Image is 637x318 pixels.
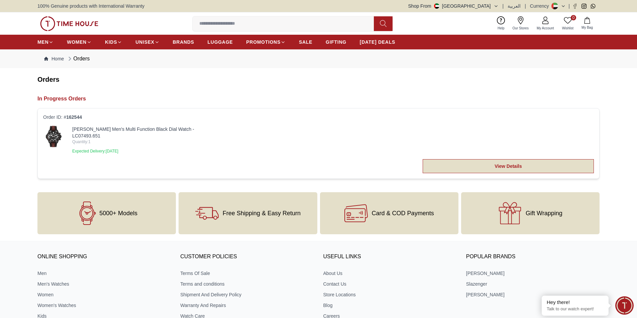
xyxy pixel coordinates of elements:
[246,36,286,48] a: PROMOTIONS
[173,39,194,45] span: BRANDS
[135,36,159,48] a: UNISEX
[547,306,604,312] p: Talk to our watch expert!
[72,148,221,154] p: Expected Delivery: [DATE]
[135,39,154,45] span: UNISEX
[180,252,314,262] h3: CUSTOMER POLICIES
[180,291,314,298] a: Shipment And Delivery Policy
[37,3,144,9] span: 100% Genuine products with International Warranty
[434,3,439,9] img: United Arab Emirates
[37,281,171,287] a: Men's Watches
[180,302,314,309] a: Warranty And Repairs
[67,39,87,45] span: WOMEN
[208,39,233,45] span: LUGGAGE
[37,75,600,84] h2: Orders
[43,126,64,147] img: ...
[423,159,594,173] a: View Details
[547,299,604,306] div: Hey there!
[67,36,92,48] a: WOMEN
[37,291,171,298] a: Women
[466,270,600,277] a: [PERSON_NAME]
[495,26,507,31] span: Help
[37,49,600,68] nav: Breadcrumb
[180,270,314,277] a: Terms Of Sale
[615,296,634,315] div: Chat Widget
[323,291,457,298] a: Store Locations
[372,210,434,217] span: Card & COD Payments
[534,26,557,31] span: My Account
[572,4,577,9] a: Facebook
[360,39,395,45] span: [DATE] DEALS
[326,39,346,45] span: GIFTING
[568,3,570,9] span: |
[37,302,171,309] a: Women's Watches
[559,26,576,31] span: Wishlist
[43,114,82,120] span: Order ID: #
[105,36,122,48] a: KIDS
[323,302,457,309] a: Blog
[503,3,504,9] span: |
[326,36,346,48] a: GIFTING
[466,291,600,298] a: [PERSON_NAME]
[323,252,457,262] h3: USEFUL LINKS
[37,39,48,45] span: MEN
[246,39,281,45] span: PROMOTIONS
[173,36,194,48] a: BRANDS
[299,39,312,45] span: SALE
[323,281,457,287] a: Contact Us
[530,3,552,9] div: Currency
[579,25,596,30] span: My Bag
[37,95,600,103] h2: In Progress Orders
[591,4,596,9] a: Whatsapp
[526,210,562,217] span: Gift Wrapping
[299,36,312,48] a: SALE
[67,55,90,63] div: Orders
[208,36,233,48] a: LUGGAGE
[408,3,499,9] button: Shop From[GEOGRAPHIC_DATA]
[509,15,533,32] a: Our Stores
[577,16,597,31] button: My Bag
[558,15,577,32] a: 0Wishlist
[223,210,301,217] span: Free Shipping & Easy Return
[72,139,221,144] span: Quantity: 1
[40,16,98,31] img: ...
[581,4,587,9] a: Instagram
[323,270,457,277] a: About Us
[44,55,64,62] a: Home
[66,114,82,120] span: 162544
[466,281,600,287] a: Slazenger
[37,252,171,262] h3: ONLINE SHOPPING
[525,3,526,9] span: |
[37,36,54,48] a: MEN
[494,15,509,32] a: Help
[180,281,314,287] a: Terms and conditions
[105,39,117,45] span: KIDS
[571,15,576,20] span: 0
[466,252,600,262] h3: Popular Brands
[508,3,521,9] button: العربية
[37,270,171,277] a: Men
[510,26,531,31] span: Our Stores
[72,126,221,139] a: [PERSON_NAME] Men's Multi Function Black Dial Watch - LC07493.651
[99,210,137,217] span: 5000+ Models
[360,36,395,48] a: [DATE] DEALS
